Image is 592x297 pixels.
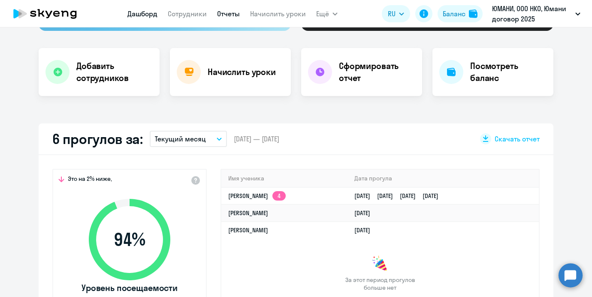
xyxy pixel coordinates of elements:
span: RU [388,9,396,19]
a: [PERSON_NAME]4 [228,192,286,200]
p: Текущий месяц [155,134,206,144]
h4: Сформировать отчет [339,60,415,84]
span: За этот период прогулов больше нет [344,276,416,291]
button: ЮМАНИ, ООО НКО, Юмани договор 2025 [488,3,585,24]
span: 94 % [80,229,179,250]
a: Дашборд [127,9,157,18]
th: Имя ученика [221,170,347,187]
a: [DATE] [354,209,377,217]
h4: Добавить сотрудников [76,60,153,84]
a: [PERSON_NAME] [228,209,268,217]
app-skyeng-badge: 4 [272,191,286,201]
a: Отчеты [217,9,240,18]
h2: 6 прогулов за: [52,130,143,147]
span: [DATE] — [DATE] [234,134,279,144]
a: [DATE][DATE][DATE][DATE] [354,192,445,200]
img: congrats [372,255,389,273]
span: Скачать отчет [495,134,540,144]
span: Это на 2% ниже, [68,175,112,185]
button: Ещё [316,5,338,22]
img: balance [469,9,477,18]
h4: Начислить уроки [208,66,276,78]
div: Баланс [443,9,465,19]
p: ЮМАНИ, ООО НКО, Юмани договор 2025 [492,3,572,24]
button: Текущий месяц [150,131,227,147]
span: Ещё [316,9,329,19]
button: RU [382,5,410,22]
th: Дата прогула [347,170,539,187]
h4: Посмотреть баланс [470,60,547,84]
a: Сотрудники [168,9,207,18]
a: [PERSON_NAME] [228,226,268,234]
a: Начислить уроки [250,9,306,18]
button: Балансbalance [438,5,483,22]
a: [DATE] [354,226,377,234]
